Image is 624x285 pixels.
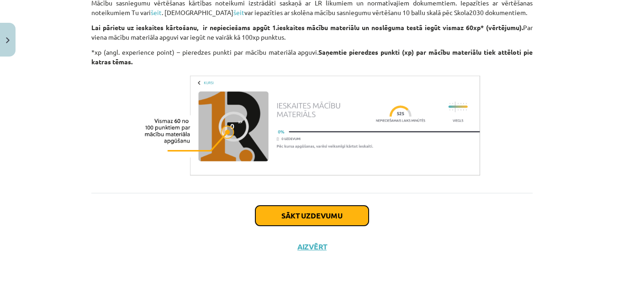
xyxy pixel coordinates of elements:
button: Sākt uzdevumu [255,206,369,226]
p: *xp (angl. experience point) – pieredzes punkti par mācību materiāla apguvi. [91,47,533,67]
a: šeit [151,8,162,16]
button: Aizvērt [295,242,329,251]
img: icon-close-lesson-0947bae3869378f0d4975bcd49f059093ad1ed9edebbc8119c70593378902aed.svg [6,37,10,43]
a: šeit [233,8,244,16]
p: Par viena mācību materiāla apguvi var iegūt ne vairāk kā 100xp punktus. [91,23,533,42]
strong: Lai pārietu uz ieskaites kārtošanu, ir nepieciešams apgūt 1.ieskaites mācību materiālu un noslēgu... [91,23,523,31]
